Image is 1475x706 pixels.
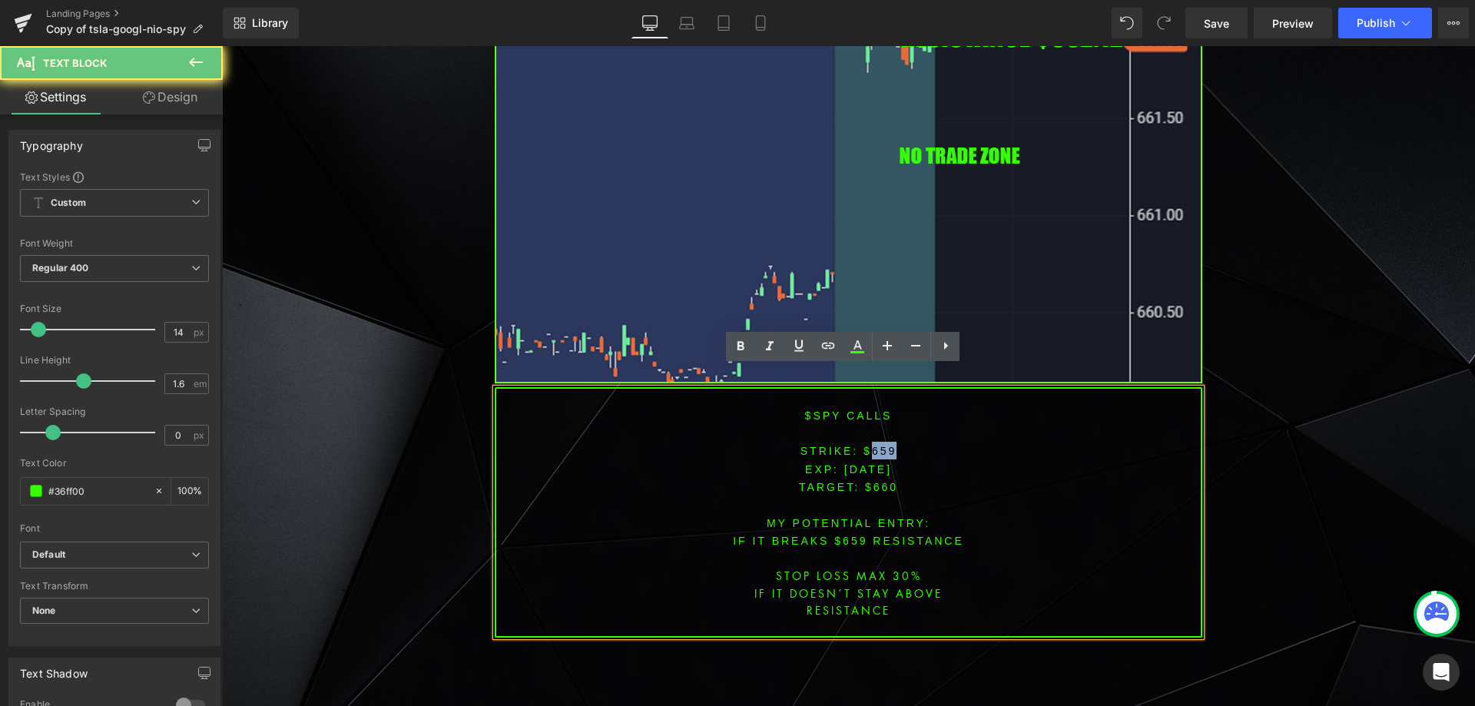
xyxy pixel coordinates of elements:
font: MY POTENTIAL ENTRY: [545,471,708,483]
a: New Library [223,8,299,38]
button: More [1438,8,1469,38]
b: Custom [51,197,86,210]
div: Text Transform [20,581,209,592]
span: em [194,379,207,389]
div: Typography [20,131,83,152]
a: Tablet [705,8,742,38]
a: Landing Pages [46,8,223,20]
p: resistance [274,555,979,572]
font: STRIKE: $659 [578,399,675,411]
font: $spy calls [583,363,671,376]
div: Font [20,523,209,534]
a: Desktop [631,8,668,38]
button: Redo [1149,8,1179,38]
span: TARGET: $660 [577,435,676,447]
i: Default [32,549,65,562]
button: Undo [1112,8,1142,38]
div: Letter Spacing [20,406,209,417]
span: Copy of tsla-googl-nio-spy [46,23,186,35]
div: Line Height [20,355,209,366]
div: Open Intercom Messenger [1423,654,1460,691]
span: [DATE] [622,417,670,429]
span: Publish [1357,17,1395,29]
font: IF IT breaks $659 resistance [511,489,742,501]
b: Regular 400 [32,262,89,273]
div: Font Weight [20,238,209,249]
span: Library [252,16,288,30]
div: Text Styles [20,171,209,183]
span: px [194,430,207,440]
p: IF IT DOESN´T STAY above [274,539,979,555]
div: Font Size [20,303,209,314]
span: Save [1204,15,1229,31]
span: px [194,327,207,337]
button: Publish [1338,8,1432,38]
p: STOP LOSS MAX 30% [274,521,979,538]
div: % [171,478,208,505]
a: Mobile [742,8,779,38]
span: Text Block [43,57,107,69]
a: Laptop [668,8,705,38]
b: None [32,605,56,616]
a: Design [114,80,226,114]
div: Text Shadow [20,658,88,680]
div: Text Color [20,458,209,469]
a: Preview [1254,8,1332,38]
input: Color [48,482,147,499]
span: Preview [1272,15,1314,31]
font: EXP: [583,417,617,429]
